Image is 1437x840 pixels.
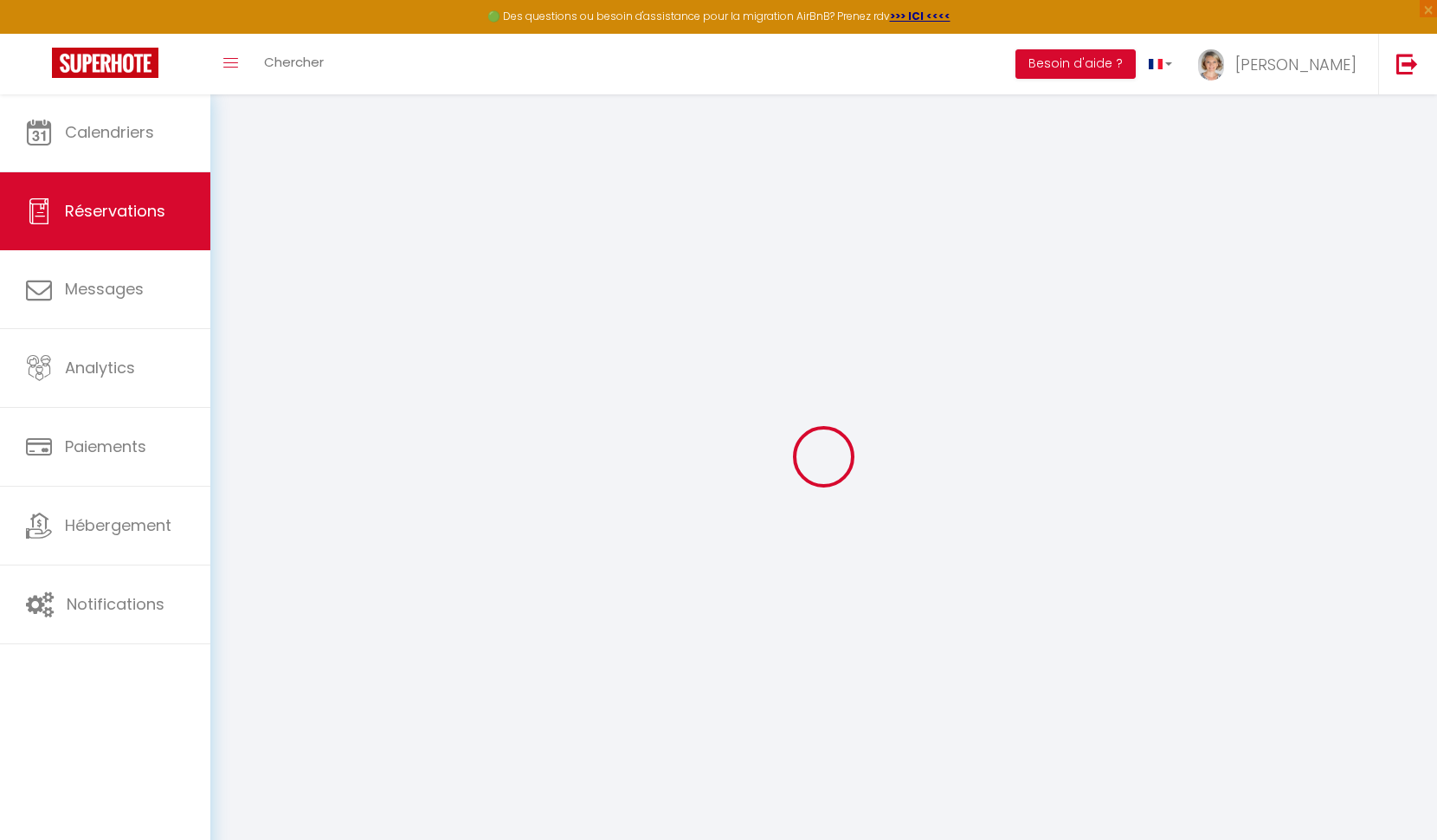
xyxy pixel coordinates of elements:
span: Notifications [67,593,164,615]
img: ... [1198,49,1224,81]
span: Messages [65,278,144,300]
span: [PERSON_NAME] [1235,54,1356,75]
a: Chercher [251,34,337,94]
span: Calendriers [65,121,154,143]
span: Analytics [65,357,135,378]
img: Super Booking [52,48,158,78]
button: Besoin d'aide ? [1015,49,1136,79]
span: Réservations [65,200,165,222]
span: Chercher [264,53,324,71]
img: logout [1396,53,1418,74]
a: ... [PERSON_NAME] [1185,34,1378,94]
span: Hébergement [65,514,171,536]
a: >>> ICI <<<< [890,9,950,23]
span: Paiements [65,436,146,457]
